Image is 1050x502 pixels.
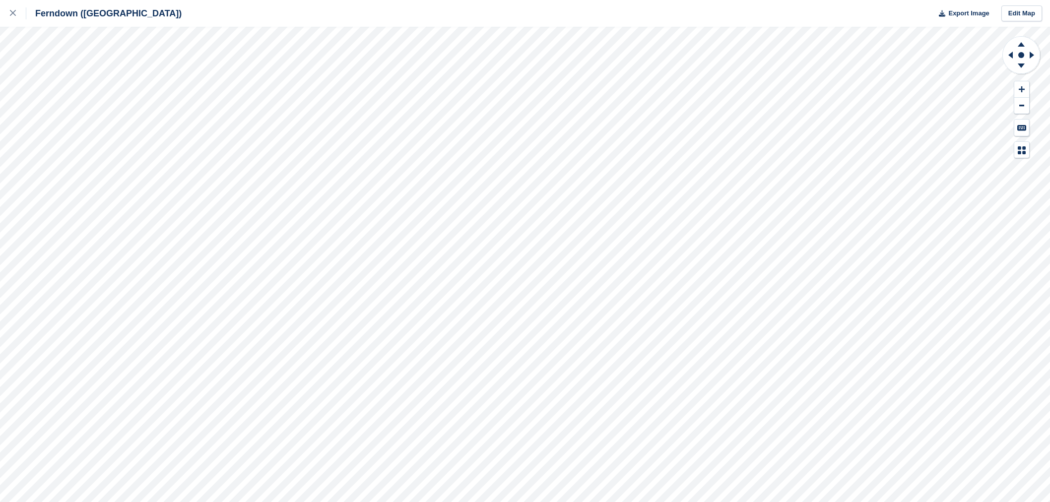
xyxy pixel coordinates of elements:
span: Export Image [948,8,989,18]
button: Export Image [933,5,989,22]
button: Zoom In [1014,81,1029,98]
button: Zoom Out [1014,98,1029,114]
a: Edit Map [1001,5,1042,22]
div: Ferndown ([GEOGRAPHIC_DATA]) [26,7,182,19]
button: Map Legend [1014,142,1029,158]
button: Keyboard Shortcuts [1014,120,1029,136]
